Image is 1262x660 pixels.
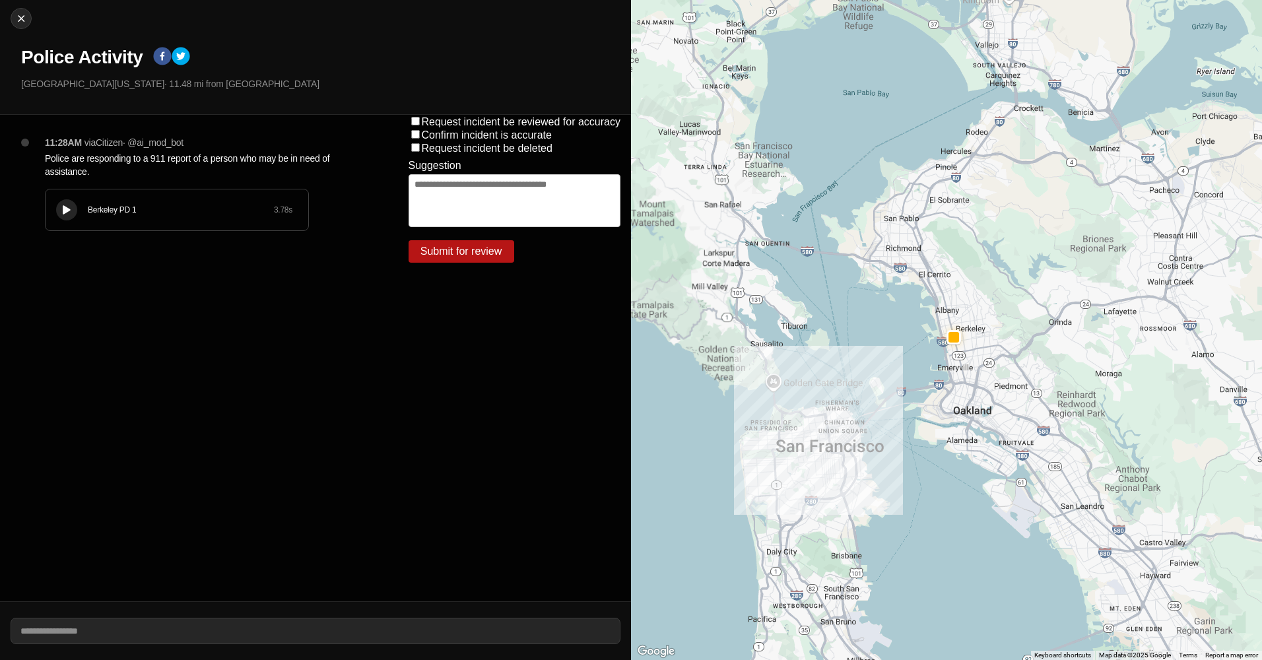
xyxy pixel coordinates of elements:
[409,160,461,172] label: Suggestion
[88,205,274,215] div: Berkeley PD 1
[409,240,514,263] button: Submit for review
[1205,651,1258,659] a: Report a map error
[21,77,620,90] p: [GEOGRAPHIC_DATA][US_STATE] · 11.48 mi from [GEOGRAPHIC_DATA]
[634,643,678,660] a: Open this area in Google Maps (opens a new window)
[15,12,28,25] img: cancel
[1099,651,1171,659] span: Map data ©2025 Google
[1179,651,1197,659] a: Terms
[634,643,678,660] img: Google
[21,46,143,69] h1: Police Activity
[422,129,552,141] label: Confirm incident is accurate
[274,205,292,215] div: 3.78 s
[153,47,172,68] button: facebook
[84,136,183,149] p: via Citizen · @ ai_mod_bot
[45,152,356,178] p: Police are responding to a 911 report of a person who may be in need of assistance.
[422,143,552,154] label: Request incident be deleted
[45,136,82,149] p: 11:28AM
[172,47,190,68] button: twitter
[1034,651,1091,660] button: Keyboard shortcuts
[422,116,621,127] label: Request incident be reviewed for accuracy
[11,8,32,29] button: cancel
